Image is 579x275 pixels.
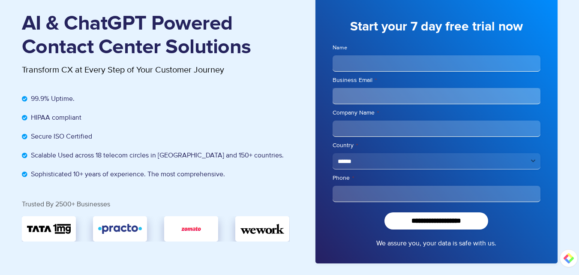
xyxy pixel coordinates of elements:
label: Phone [333,174,540,182]
span: Secure ISO Certified [29,131,92,142]
img: wework.svg [240,221,284,236]
label: Name [333,44,540,52]
img: zomato.jpg [177,221,205,236]
div: 1 / 5 [22,216,76,242]
span: 99.9% Uptime. [29,94,75,104]
div: 4 / 5 [235,216,289,242]
div: Image Carousel [22,216,290,242]
img: TATA_1mg_Logo.svg [27,221,71,236]
label: Company Name [333,109,540,117]
h1: AI & ChatGPT Powered Contact Center Solutions [22,12,290,59]
div: 3 / 5 [164,216,218,242]
img: Practo-logo [98,221,142,236]
span: HIPAA compliant [29,112,81,123]
a: We assure you, your data is safe with us. [376,238,496,248]
div: Trusted By 2500+ Businesses [22,201,290,208]
p: Transform CX at Every Step of Your Customer Journey [22,63,290,76]
div: 2 / 5 [93,216,147,242]
h3: Start your 7 day free trial now [333,18,540,35]
span: Scalable Used across 18 telecom circles in [GEOGRAPHIC_DATA] and 150+ countries. [29,150,284,160]
label: Business Email [333,76,540,85]
span: Sophisticated 10+ years of experience. The most comprehensive. [29,169,225,179]
label: Country [333,141,540,150]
